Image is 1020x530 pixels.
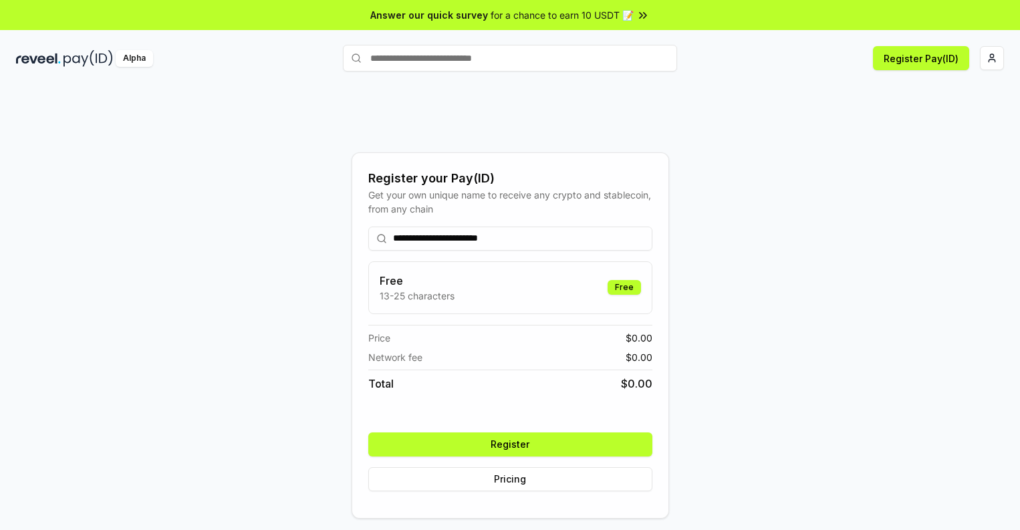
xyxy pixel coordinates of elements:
[368,331,390,345] span: Price
[621,376,652,392] span: $ 0.00
[380,273,455,289] h3: Free
[370,8,488,22] span: Answer our quick survey
[626,350,652,364] span: $ 0.00
[368,350,422,364] span: Network fee
[380,289,455,303] p: 13-25 characters
[116,50,153,67] div: Alpha
[873,46,969,70] button: Register Pay(ID)
[626,331,652,345] span: $ 0.00
[16,50,61,67] img: reveel_dark
[608,280,641,295] div: Free
[63,50,113,67] img: pay_id
[368,169,652,188] div: Register your Pay(ID)
[491,8,634,22] span: for a chance to earn 10 USDT 📝
[368,188,652,216] div: Get your own unique name to receive any crypto and stablecoin, from any chain
[368,432,652,456] button: Register
[368,467,652,491] button: Pricing
[368,376,394,392] span: Total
